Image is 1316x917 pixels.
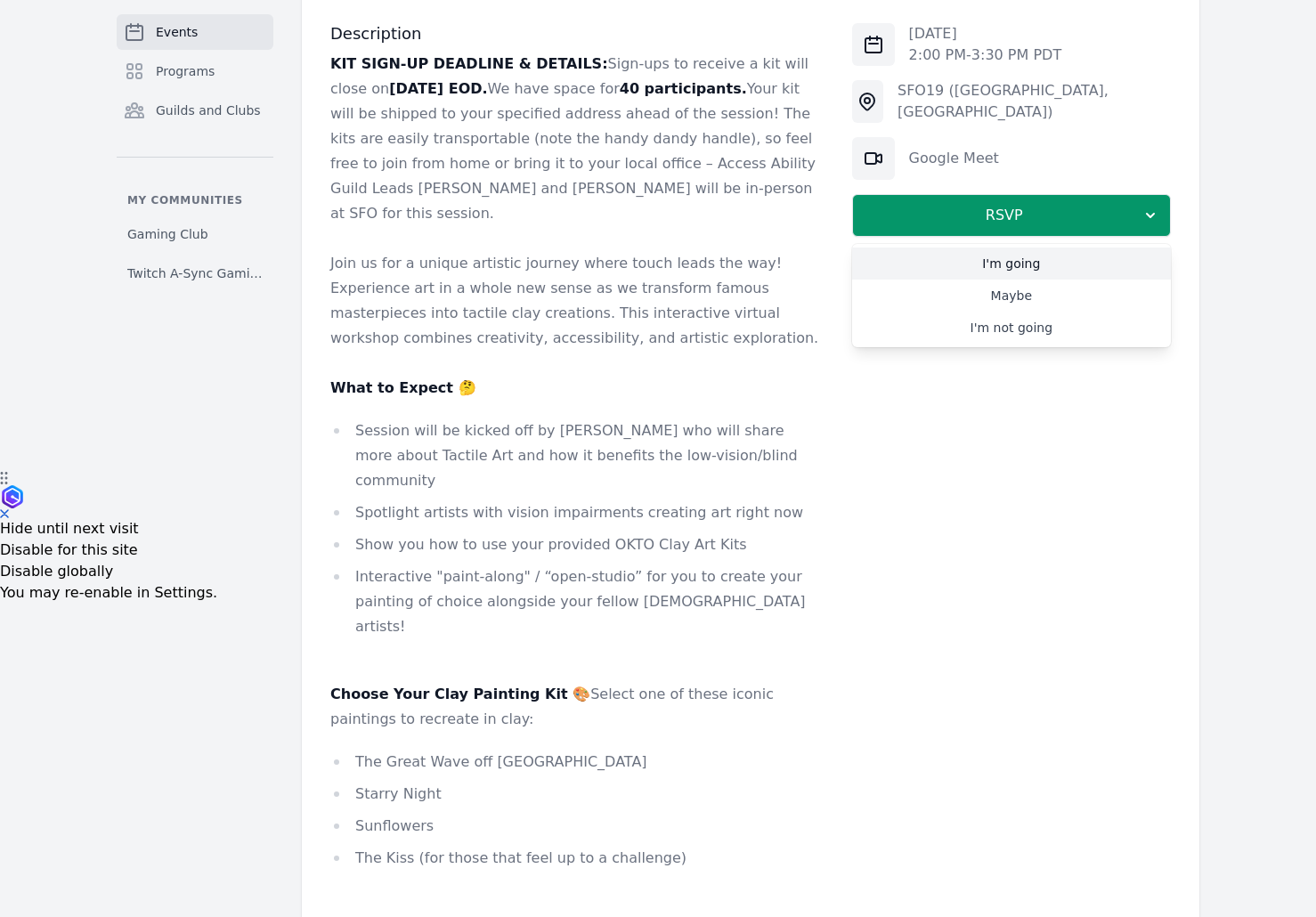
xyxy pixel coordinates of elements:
h3: Description [330,23,824,45]
p: [DATE] [909,23,1062,45]
a: Events [117,14,273,50]
li: Starry Night [330,782,824,807]
nav: Sidebar [117,14,273,289]
p: 2:00 PM - 3:30 PM PDT [909,45,1062,66]
strong: What to Expect 🤔 [330,379,476,396]
a: Twitch A-Sync Gaming (TAG) Club [117,257,273,289]
p: My communities [117,193,273,207]
span: RSVP [867,205,1141,226]
li: Sunflowers [330,814,824,839]
a: Programs [117,53,273,89]
span: Programs [156,62,215,80]
li: Spotlight artists with vision impairments creating art right now [330,500,824,525]
li: The Kiss (for those that feel up to a challenge) [330,846,824,871]
strong: [DATE] EOD. [389,80,487,97]
span: Gaming Club [127,225,208,243]
strong: KIT SIGN-UP DEADLINE & DETAILS: [330,55,608,72]
li: Show you how to use your provided OKTO Clay Art Kits [330,532,824,557]
button: RSVP [852,194,1171,237]
a: I'm not going [852,312,1171,344]
a: Gaming Club [117,218,273,250]
strong: Choose Your Clay Painting Kit 🎨 [330,686,590,702]
a: Google Meet [909,150,999,166]
p: Sign-ups to receive a kit will close on We have space for Your kit will be shipped to your specif... [330,52,824,226]
a: Maybe [852,280,1171,312]
span: Guilds and Clubs [156,101,261,119]
li: Session will be kicked off by [PERSON_NAME] who will share more about Tactile Art and how it bene... [330,418,824,493]
div: SFO19 ([GEOGRAPHIC_DATA], [GEOGRAPHIC_DATA]) [898,80,1171,123]
a: I'm going [852,248,1171,280]
p: Select one of these iconic paintings to recreate in clay: [330,682,824,732]
li: Interactive "paint-along" / “open-studio” for you to create your painting of choice alongside you... [330,564,824,639]
a: Guilds and Clubs [117,93,273,128]
strong: 40 participants. [620,80,747,97]
div: RSVP [852,244,1171,347]
span: Events [156,23,198,41]
li: The Great Wave off [GEOGRAPHIC_DATA] [330,750,824,775]
span: Twitch A-Sync Gaming (TAG) Club [127,264,263,282]
p: Join us for a unique artistic journey where touch leads the way! Experience art in a whole new se... [330,251,824,351]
